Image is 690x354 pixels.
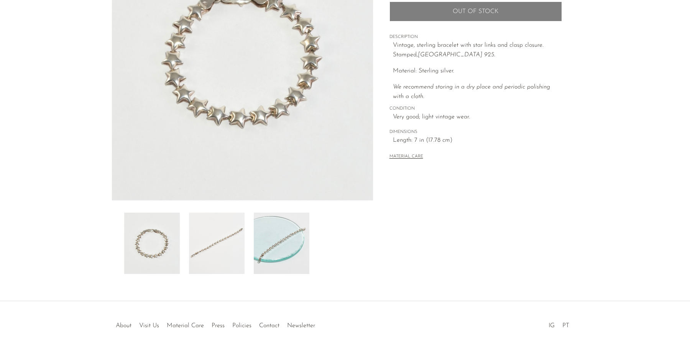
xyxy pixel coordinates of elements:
[112,316,319,331] ul: Quick links
[393,112,562,122] span: Very good; light vintage wear.
[259,323,279,329] a: Contact
[389,105,562,112] span: CONDITION
[389,129,562,136] span: DIMENSIONS
[139,323,159,329] a: Visit Us
[545,316,573,331] ul: Social Medias
[124,213,180,274] img: Star Link Bracelet
[116,323,131,329] a: About
[453,8,498,15] span: Out of stock
[562,323,569,329] a: PT
[418,52,495,58] em: [GEOGRAPHIC_DATA] 925.
[212,323,225,329] a: Press
[549,323,555,329] a: IG
[393,66,562,76] p: Material: Sterling silver.
[389,2,562,21] button: Add to cart
[393,84,550,100] i: We recommend storing in a dry place and periodic polishing with a cloth.
[167,323,204,329] a: Material Care
[389,154,423,160] button: MATERIAL CARE
[393,136,562,146] span: Length: 7 in (17.78 cm)
[232,323,251,329] a: Policies
[254,213,309,274] img: Star Link Bracelet
[389,34,562,41] span: DESCRIPTION
[393,41,562,60] p: Vintage, sterling bracelet with star links and clasp closure. Stamped,
[189,213,245,274] img: Star Link Bracelet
